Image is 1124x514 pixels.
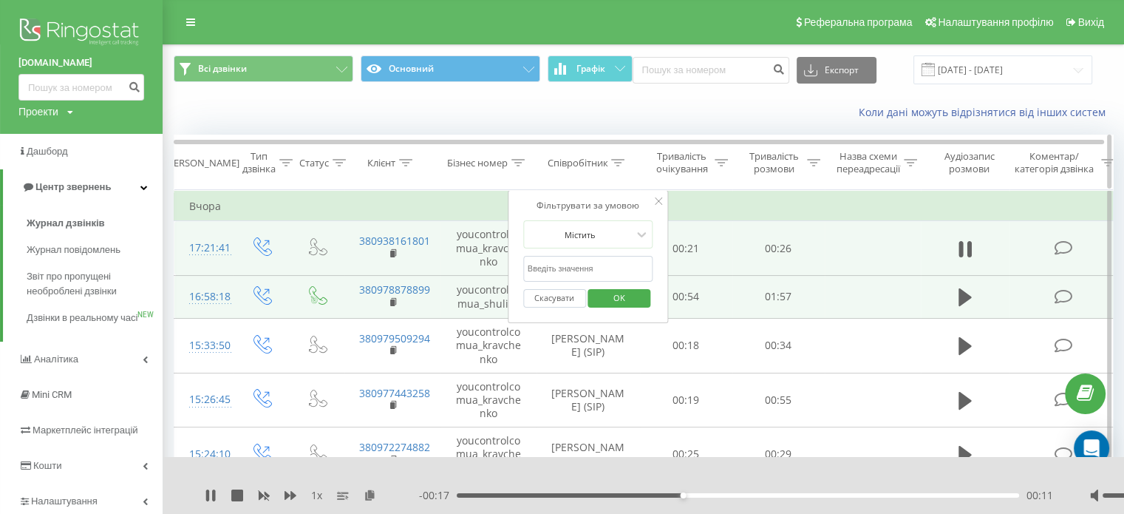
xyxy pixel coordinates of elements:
[359,331,430,345] a: 380979509294
[359,283,430,297] a: 380978878899
[299,157,329,169] div: Статус
[640,427,732,482] td: 00:25
[33,460,61,471] span: Кошти
[523,289,586,308] button: Скасувати
[537,427,640,482] td: [PERSON_NAME] (SIP)
[640,275,732,318] td: 00:54
[27,210,163,237] a: Журнал дзвінків
[242,150,276,175] div: Тип дзвінка
[537,319,640,373] td: [PERSON_NAME] (SIP)
[189,385,219,414] div: 15:26:45
[745,150,803,175] div: Тривалість розмови
[599,286,640,309] span: OK
[174,55,353,82] button: Всі дзвінки
[440,275,537,318] td: youcontrolcomua_shulika
[681,493,687,498] div: Accessibility label
[447,157,508,169] div: Бізнес номер
[34,354,78,365] span: Аналiтика
[359,386,430,400] a: 380977443258
[640,319,732,373] td: 00:18
[27,216,105,231] span: Журнал дзвінків
[653,150,711,175] div: Тривалість очікування
[537,373,640,427] td: [PERSON_NAME] (SIP)
[732,275,825,318] td: 01:57
[523,256,653,282] input: Введіть значення
[440,221,537,276] td: youcontrolcomua_kravchenko
[588,289,651,308] button: OK
[189,234,219,263] div: 17:21:41
[640,373,732,427] td: 00:19
[27,311,137,325] span: Дзвінки в реальному часі
[933,150,1005,175] div: Аудіозапис розмови
[27,263,163,305] a: Звіт про пропущені необроблені дзвінки
[732,373,825,427] td: 00:55
[1011,150,1097,175] div: Коментар/категорія дзвінка
[165,157,239,169] div: [PERSON_NAME]
[189,331,219,360] div: 15:33:50
[189,440,219,469] div: 15:24:10
[18,104,58,119] div: Проекти
[32,389,72,400] span: Mini CRM
[18,74,144,101] input: Пошук за номером
[440,319,537,373] td: youcontrolcomua_kravchenko
[523,198,653,213] div: Фільтрувати за умовою
[198,63,247,75] span: Всі дзвінки
[3,169,163,205] a: Центр звернень
[33,425,138,436] span: Маркетплейс інтеграцій
[633,57,789,84] input: Пошук за номером
[27,237,163,263] a: Журнал повідомлень
[27,269,155,299] span: Звіт про пропущені необроблені дзвінки
[419,488,457,503] span: - 00:17
[359,440,430,454] a: 380972274882
[18,55,144,70] a: [DOMAIN_NAME]
[938,16,1053,28] span: Налаштування профілю
[732,427,825,482] td: 00:29
[804,16,913,28] span: Реферальна програма
[548,55,633,82] button: Графік
[1078,16,1104,28] span: Вихід
[189,283,219,311] div: 16:58:18
[859,105,1113,119] a: Коли дані можуть відрізнятися вiд інших систем
[440,427,537,482] td: youcontrolcomua_kravchenko
[367,157,395,169] div: Клієнт
[27,146,68,157] span: Дашборд
[732,221,825,276] td: 00:26
[27,305,163,331] a: Дзвінки в реальному часіNEW
[837,150,900,175] div: Назва схеми переадресації
[311,488,322,503] span: 1 x
[361,55,540,82] button: Основний
[440,373,537,427] td: youcontrolcomua_kravchenko
[359,234,430,248] a: 380938161801
[31,496,98,507] span: Налаштування
[640,221,732,276] td: 00:21
[797,57,876,84] button: Експорт
[27,243,120,257] span: Журнал повідомлень
[576,64,605,74] span: Графік
[18,15,144,52] img: Ringostat logo
[1026,488,1053,503] span: 00:11
[35,181,111,192] span: Центр звернень
[1074,430,1109,466] div: Open Intercom Messenger
[732,319,825,373] td: 00:34
[547,157,607,169] div: Співробітник
[174,192,1120,221] td: Вчора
